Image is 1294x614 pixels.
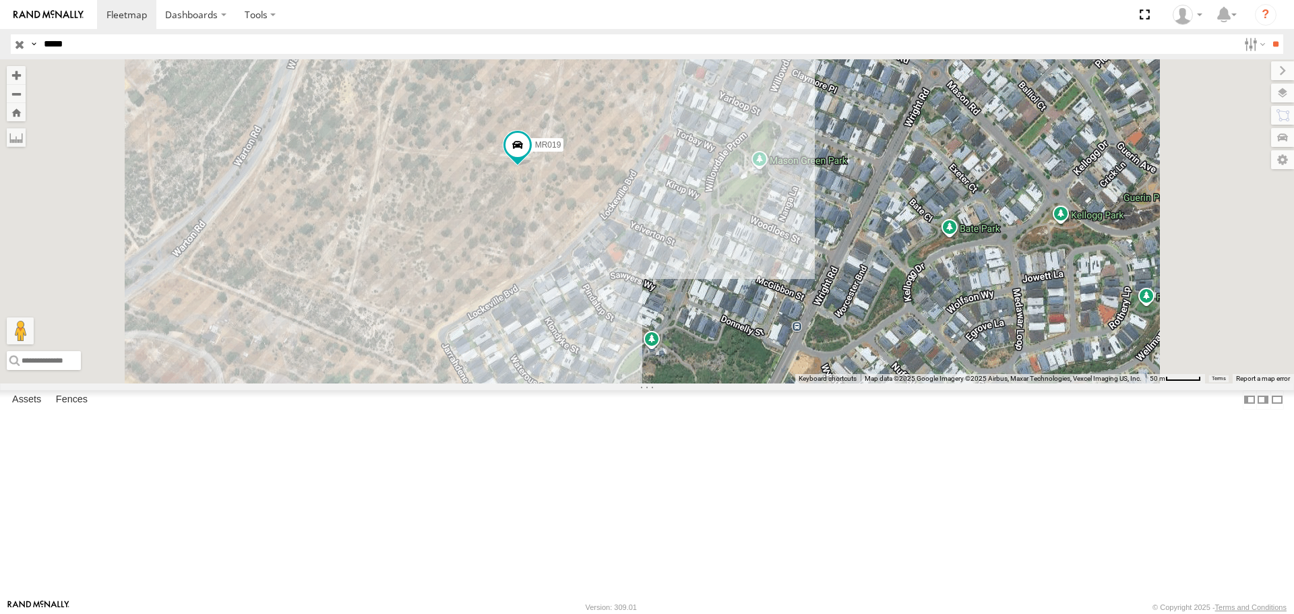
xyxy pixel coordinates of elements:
[1255,4,1276,26] i: ?
[1215,603,1287,611] a: Terms and Conditions
[49,391,94,410] label: Fences
[7,84,26,103] button: Zoom out
[7,601,69,614] a: Visit our Website
[1270,390,1284,410] label: Hide Summary Table
[586,603,637,611] div: Version: 309.01
[7,103,26,121] button: Zoom Home
[1271,150,1294,169] label: Map Settings
[1239,34,1268,54] label: Search Filter Options
[1236,375,1290,382] a: Report a map error
[5,391,48,410] label: Assets
[13,10,84,20] img: rand-logo.svg
[1256,390,1270,410] label: Dock Summary Table to the Right
[7,317,34,344] button: Drag Pegman onto the map to open Street View
[7,66,26,84] button: Zoom in
[1243,390,1256,410] label: Dock Summary Table to the Left
[1168,5,1207,25] div: Luke Walker
[1152,603,1287,611] div: © Copyright 2025 -
[535,140,561,150] span: MR019
[1212,375,1226,381] a: Terms (opens in new tab)
[1150,375,1165,382] span: 50 m
[799,374,857,383] button: Keyboard shortcuts
[28,34,39,54] label: Search Query
[7,128,26,147] label: Measure
[865,375,1142,382] span: Map data ©2025 Google Imagery ©2025 Airbus, Maxar Technologies, Vexcel Imaging US, Inc.
[1146,374,1205,383] button: Map scale: 50 m per 49 pixels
